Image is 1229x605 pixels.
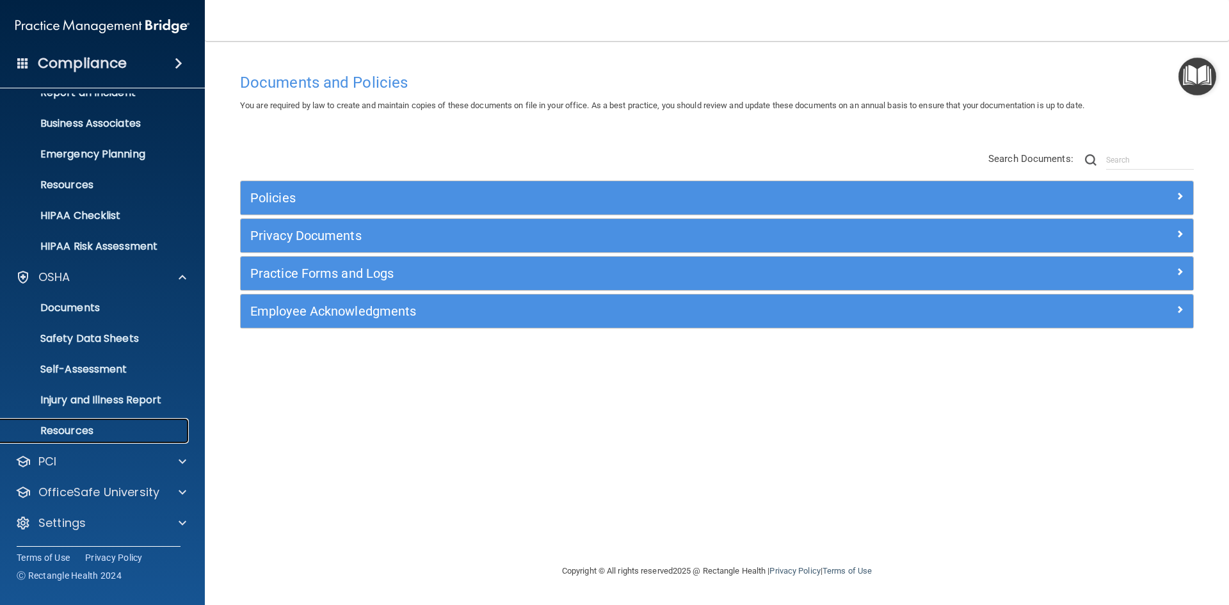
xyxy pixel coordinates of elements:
a: Practice Forms and Logs [250,263,1184,284]
p: Safety Data Sheets [8,332,183,345]
a: Terms of Use [17,551,70,564]
p: Emergency Planning [8,148,183,161]
h4: Compliance [38,54,127,72]
a: OSHA [15,270,186,285]
p: OfficeSafe University [38,485,159,500]
img: PMB logo [15,13,189,39]
h5: Employee Acknowledgments [250,304,945,318]
p: OSHA [38,270,70,285]
a: Terms of Use [823,566,872,576]
a: Privacy Policy [85,551,143,564]
p: Documents [8,302,183,314]
p: Resources [8,179,183,191]
p: Resources [8,424,183,437]
p: PCI [38,454,56,469]
a: Policies [250,188,1184,208]
a: Employee Acknowledgments [250,301,1184,321]
h5: Practice Forms and Logs [250,266,945,280]
h5: Policies [250,191,945,205]
a: PCI [15,454,186,469]
p: HIPAA Risk Assessment [8,240,183,253]
a: Privacy Policy [769,566,820,576]
p: HIPAA Checklist [8,209,183,222]
iframe: Drift Widget Chat Controller [1008,514,1214,565]
a: Privacy Documents [250,225,1184,246]
a: Settings [15,515,186,531]
p: Report an Incident [8,86,183,99]
img: ic-search.3b580494.png [1085,154,1096,166]
p: Self-Assessment [8,363,183,376]
h5: Privacy Documents [250,229,945,243]
span: Search Documents: [988,153,1073,165]
div: Copyright © All rights reserved 2025 @ Rectangle Health | | [483,551,951,592]
input: Search [1106,150,1194,170]
p: Settings [38,515,86,531]
button: Open Resource Center [1178,58,1216,95]
p: Injury and Illness Report [8,394,183,407]
span: You are required by law to create and maintain copies of these documents on file in your office. ... [240,101,1084,110]
p: Business Associates [8,117,183,130]
h4: Documents and Policies [240,74,1194,91]
span: Ⓒ Rectangle Health 2024 [17,569,122,582]
a: OfficeSafe University [15,485,186,500]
